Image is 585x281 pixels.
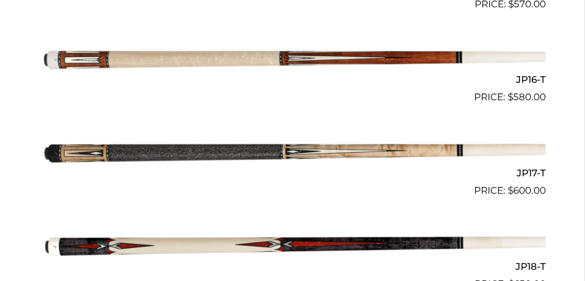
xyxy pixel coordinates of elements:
a: JP17-T $600.00 [39,109,546,198]
bdi: 580.00 [508,91,546,102]
img: JP16-T [39,16,546,100]
img: JP17-T [39,109,546,193]
span: $ [508,91,513,102]
bdi: 600.00 [508,185,546,196]
a: JP16-T $580.00 [39,16,546,105]
span: $ [508,185,513,196]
